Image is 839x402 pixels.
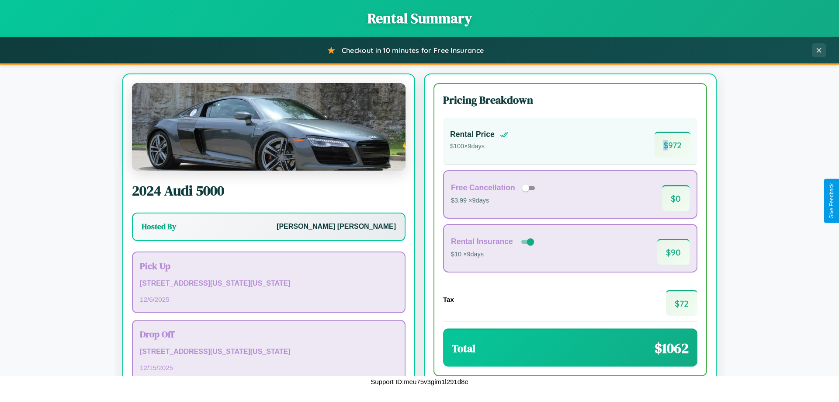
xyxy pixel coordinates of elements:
h3: Total [452,341,475,356]
span: Checkout in 10 minutes for Free Insurance [342,46,484,55]
h4: Free Cancellation [451,183,515,192]
p: $ 100 × 9 days [450,141,509,152]
h2: 2024 Audi 5000 [132,181,406,200]
h1: Rental Summary [9,9,830,28]
p: 12 / 6 / 2025 [140,294,398,305]
span: $ 972 [655,132,690,157]
h3: Pick Up [140,259,398,272]
p: Support ID: meu75v3gim1l291d8e [371,376,468,388]
span: $ 90 [657,239,690,265]
p: 12 / 15 / 2025 [140,362,398,374]
span: $ 72 [666,290,697,316]
div: Give Feedback [829,183,835,219]
h3: Pricing Breakdown [443,93,697,107]
h4: Tax [443,296,454,303]
h4: Rental Price [450,130,495,139]
p: $3.99 × 9 days [451,195,538,206]
p: $10 × 9 days [451,249,536,260]
span: $ 0 [662,185,690,211]
p: [PERSON_NAME] [PERSON_NAME] [277,220,396,233]
h3: Drop Off [140,328,398,340]
h3: Hosted By [142,221,176,232]
span: $ 1062 [655,339,689,358]
img: Audi 5000 [132,83,406,171]
p: [STREET_ADDRESS][US_STATE][US_STATE] [140,277,398,290]
h4: Rental Insurance [451,237,513,246]
p: [STREET_ADDRESS][US_STATE][US_STATE] [140,346,398,358]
